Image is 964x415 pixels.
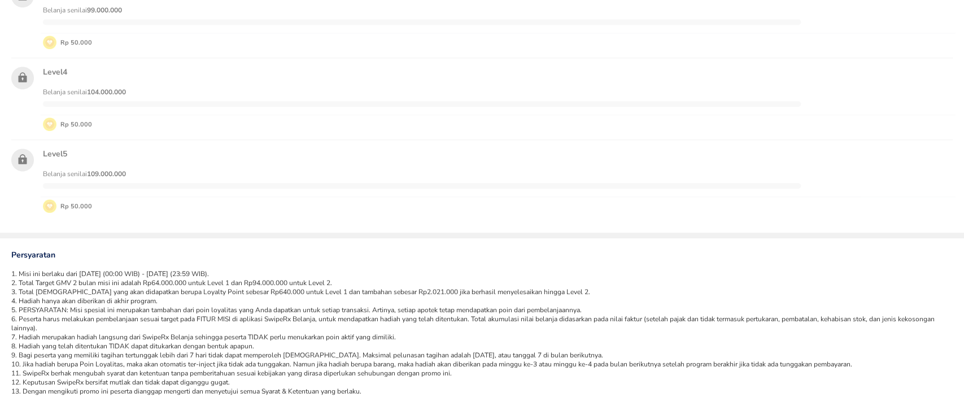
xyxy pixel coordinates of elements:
p: Level 5 [43,148,953,159]
li: 7. Hadiah merupakan hadiah langsung dari SwipeRx Belanja sehingga peserta TIDAK perlu menukarkan ... [11,333,953,342]
p: Persyaratan [11,250,953,260]
li: 6. Peserta harus melakukan pembelanjaan sesuai target pada FITUR MISI di aplikasi SwipeRx Belanja... [11,314,953,333]
li: 12. Keputusan SwipeRx bersifat mutlak dan tidak dapat diganggu gugat. [11,378,953,387]
strong: 99.000.000 [87,6,122,15]
span: Belanja senilai [43,88,126,97]
li: 10. Jika hadiah berupa Poin Loyalitas, maka akan otomatis ter-inject jika tidak ada tunggakan. Na... [11,360,953,369]
p: Level 4 [43,67,953,77]
span: Belanja senilai [43,6,122,15]
strong: 104.000.000 [87,88,126,97]
li: 3. Total [DEMOGRAPHIC_DATA] yang akan didapatkan berupa Loyalty Point sebesar Rp640.000 untuk Lev... [11,287,953,296]
li: 9. Bagi peserta yang memiliki tagihan tertunggak lebih dari 7 hari tidak dapat memperoleh [DEMOGR... [11,351,953,360]
li: 4. Hadiah hanya akan diberikan di akhir program. [11,296,953,305]
li: 2. Total Target GMV 2 bulan misi ini adalah Rp64.000.000 untuk Level 1 dan Rp94.000.000 untuk Lev... [11,278,953,287]
span: Belanja senilai [43,169,126,178]
p: Rp 50.000 [56,38,92,47]
p: Rp 50.000 [56,120,92,129]
li: 1. Misi ini berlaku dari [DATE] (00:00 WIB) - [DATE] (23:59 WIB). [11,269,953,278]
p: Rp 50.000 [56,202,92,211]
li: 8. Hadiah yang telah ditentukan TIDAK dapat ditukarkan dengan bentuk apapun. [11,342,953,351]
strong: 109.000.000 [87,169,126,178]
li: 13. Dengan mengikuti promo ini peserta dianggap mengerti dan menyetujui semua Syarat & Ketentuan ... [11,387,953,396]
li: 11. SwipeRx berhak mengubah syarat dan ketentuan tanpa pemberitahuan sesuai kebijakan yang dirasa... [11,369,953,378]
li: 5. PERSYARATAN: Misi spesial ini merupakan tambahan dari poin loyalitas yang Anda dapatkan untuk ... [11,305,953,314]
